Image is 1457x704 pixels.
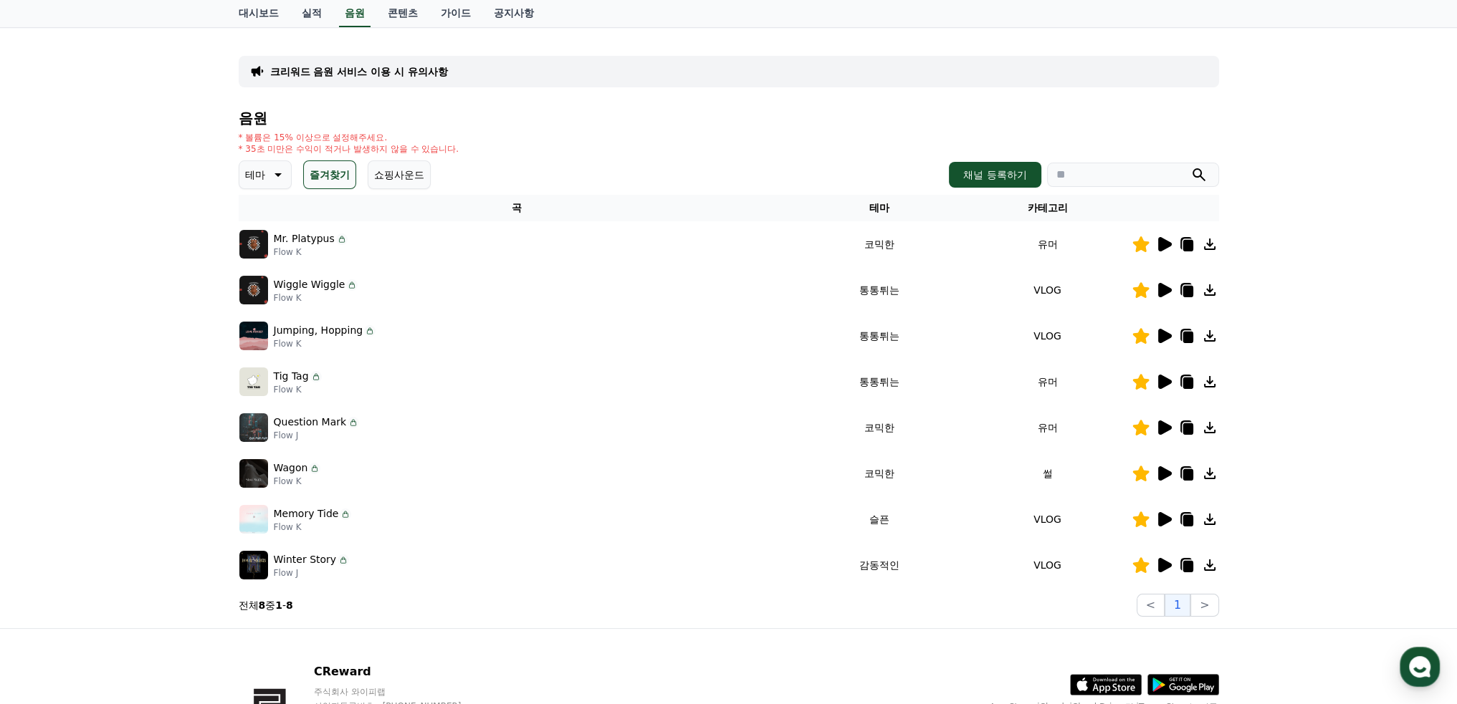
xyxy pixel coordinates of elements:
p: * 35초 미만은 수익이 적거나 발생하지 않을 수 있습니다. [239,143,459,155]
td: 통통튀는 [796,313,963,359]
p: Wiggle Wiggle [274,277,345,292]
td: 유머 [963,359,1131,405]
button: 테마 [239,160,292,189]
p: Mr. Platypus [274,231,335,246]
a: 홈 [4,454,95,490]
td: 통통튀는 [796,359,963,405]
p: Flow K [274,246,348,258]
th: 카테고리 [963,195,1131,221]
p: Winter Story [274,552,337,567]
td: 코믹한 [796,450,963,496]
button: < [1137,594,1165,617]
td: 유머 [963,221,1131,267]
td: VLOG [963,542,1131,588]
a: 크리워드 음원 서비스 이용 시 유의사항 [270,64,448,79]
td: 감동적인 [796,542,963,588]
img: music [239,413,268,442]
button: > [1190,594,1218,617]
button: 채널 등록하기 [949,162,1041,188]
p: Flow K [274,476,321,487]
td: VLOG [963,496,1131,542]
img: music [239,459,268,488]
td: 썰 [963,450,1131,496]
p: Question Mark [274,415,347,430]
button: 즐겨찾기 [303,160,356,189]
p: Memory Tide [274,506,339,521]
th: 테마 [796,195,963,221]
img: music [239,505,268,534]
td: 유머 [963,405,1131,450]
p: Flow K [274,384,322,395]
button: 1 [1165,594,1190,617]
td: 코믹한 [796,221,963,267]
img: music [239,367,268,396]
p: Flow J [274,430,360,441]
th: 곡 [239,195,796,221]
p: 전체 중 - [239,598,293,612]
p: Flow J [274,567,350,579]
span: 홈 [45,476,54,487]
img: music [239,322,268,350]
h4: 음원 [239,110,1219,126]
button: 쇼핑사운드 [368,160,431,189]
p: Flow K [274,521,352,533]
p: Jumping, Hopping [274,323,363,338]
p: 테마 [245,165,265,185]
td: VLOG [963,267,1131,313]
p: Flow K [274,292,358,304]
a: 설정 [185,454,275,490]
p: Flow K [274,338,376,349]
p: CReward [314,663,489,680]
p: Tig Tag [274,369,309,384]
img: music [239,230,268,259]
span: 대화 [131,476,148,488]
img: music [239,276,268,304]
td: 통통튀는 [796,267,963,313]
img: music [239,551,268,579]
p: Wagon [274,461,308,476]
td: 코믹한 [796,405,963,450]
strong: 8 [286,599,293,611]
p: 주식회사 와이피랩 [314,686,489,698]
td: VLOG [963,313,1131,359]
span: 설정 [221,476,239,487]
strong: 8 [259,599,266,611]
td: 슬픈 [796,496,963,542]
a: 대화 [95,454,185,490]
strong: 1 [275,599,282,611]
p: * 볼륨은 15% 이상으로 설정해주세요. [239,132,459,143]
